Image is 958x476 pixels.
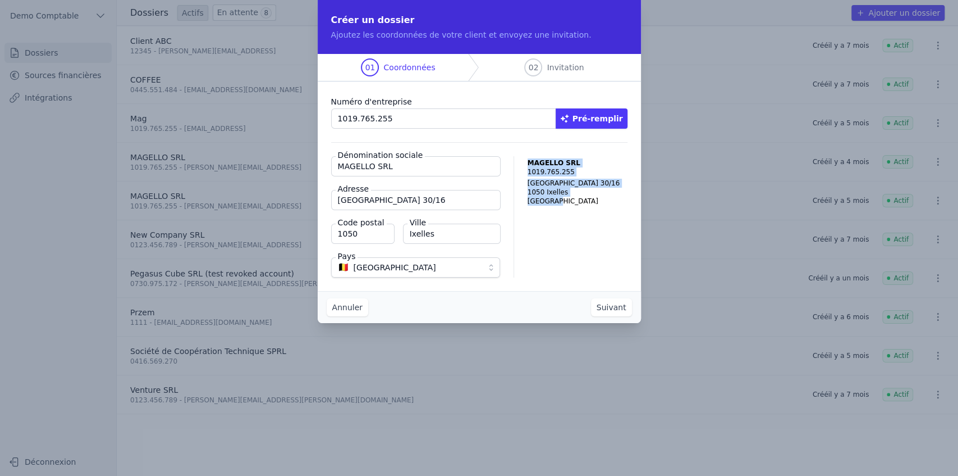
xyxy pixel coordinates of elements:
[331,257,500,278] button: 🇧🇪 [GEOGRAPHIC_DATA]
[556,108,627,129] button: Pré-remplir
[338,264,349,271] span: 🇧🇪
[354,261,436,274] span: [GEOGRAPHIC_DATA]
[528,167,627,176] p: 1019.765.255
[331,95,627,108] label: Numéro d'entreprise
[529,62,539,73] span: 02
[591,298,632,316] button: Suivant
[331,13,627,27] h2: Créer un dossier
[383,62,435,73] span: Coordonnées
[528,188,627,197] p: 1050 Ixelles
[336,217,387,228] label: Code postal
[528,179,627,188] p: [GEOGRAPHIC_DATA] 30/16
[528,197,627,206] p: [GEOGRAPHIC_DATA]
[331,29,627,40] p: Ajoutez les coordonnées de votre client et envoyez une invitation.
[547,62,584,73] span: Invitation
[365,62,375,73] span: 01
[336,149,425,161] label: Dénomination sociale
[318,54,641,81] nav: Progress
[327,298,368,316] button: Annuler
[336,251,358,262] label: Pays
[528,158,627,167] p: MAGELLO SRL
[336,183,371,194] label: Adresse
[407,217,429,228] label: Ville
